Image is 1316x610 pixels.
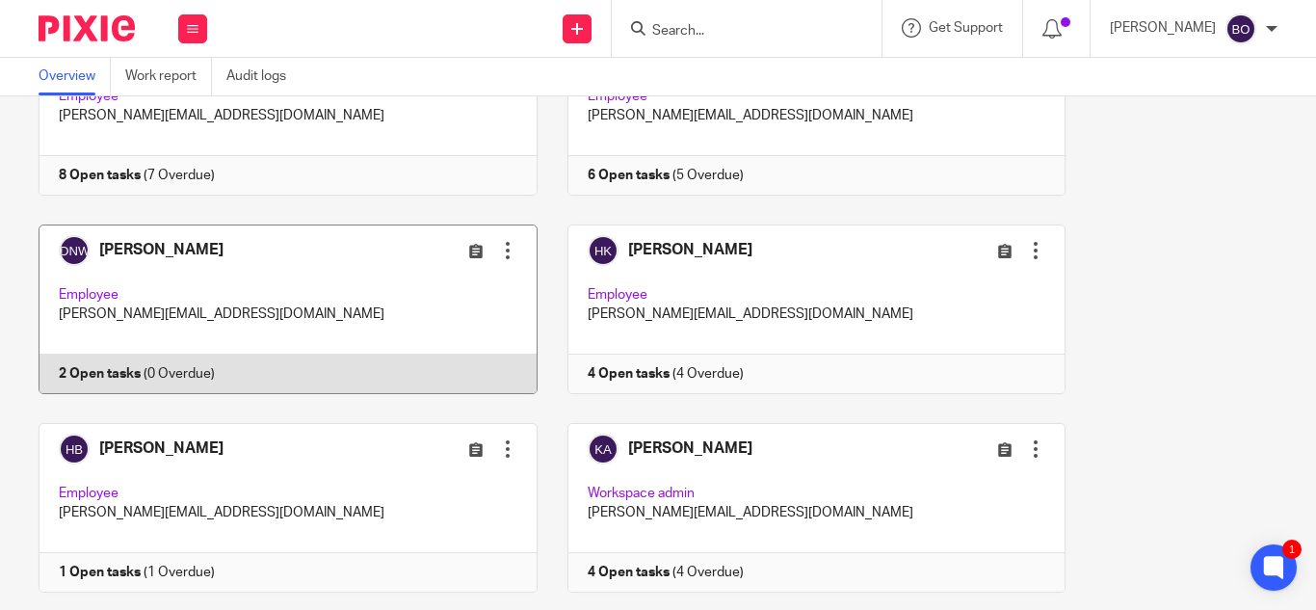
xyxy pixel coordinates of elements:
a: Overview [39,58,111,95]
span: Get Support [929,21,1003,35]
img: svg%3E [1225,13,1256,44]
input: Search [650,23,824,40]
p: [PERSON_NAME] [1110,18,1216,38]
a: Work report [125,58,212,95]
img: Pixie [39,15,135,41]
div: 1 [1282,540,1302,559]
a: Audit logs [226,58,301,95]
